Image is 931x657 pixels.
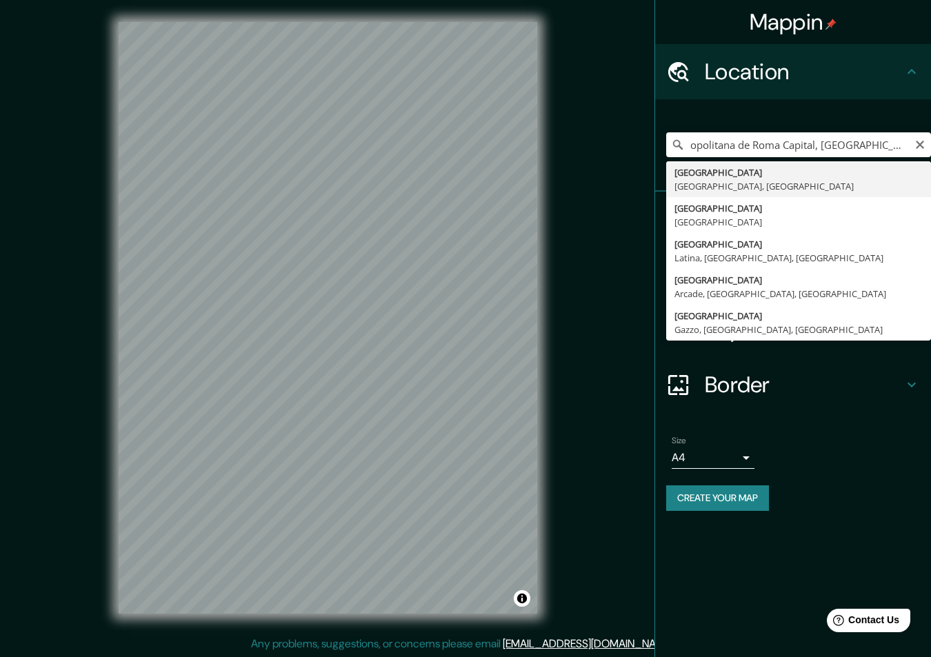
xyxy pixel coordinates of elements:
div: [GEOGRAPHIC_DATA] [674,309,923,323]
h4: Mappin [750,8,837,36]
img: pin-icon.png [825,19,837,30]
label: Size [672,435,686,447]
a: [EMAIL_ADDRESS][DOMAIN_NAME] [503,636,673,651]
iframe: Help widget launcher [808,603,916,642]
div: Arcade, [GEOGRAPHIC_DATA], [GEOGRAPHIC_DATA] [674,287,923,301]
div: Gazzo, [GEOGRAPHIC_DATA], [GEOGRAPHIC_DATA] [674,323,923,336]
div: Location [655,44,931,99]
p: Any problems, suggestions, or concerns please email . [251,636,675,652]
input: Pick your city or area [666,132,931,157]
div: Pins [655,192,931,247]
div: [GEOGRAPHIC_DATA] [674,273,923,287]
div: Border [655,357,931,412]
canvas: Map [119,22,537,614]
button: Create your map [666,485,769,511]
h4: Location [705,58,903,85]
div: [GEOGRAPHIC_DATA], [GEOGRAPHIC_DATA] [674,179,923,193]
div: Style [655,247,931,302]
div: Latina, [GEOGRAPHIC_DATA], [GEOGRAPHIC_DATA] [674,251,923,265]
div: Layout [655,302,931,357]
div: [GEOGRAPHIC_DATA] [674,215,923,229]
div: [GEOGRAPHIC_DATA] [674,201,923,215]
button: Toggle attribution [514,590,530,607]
button: Clear [914,137,925,150]
div: A4 [672,447,754,469]
div: [GEOGRAPHIC_DATA] [674,165,923,179]
div: [GEOGRAPHIC_DATA] [674,237,923,251]
h4: Border [705,371,903,398]
h4: Layout [705,316,903,343]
